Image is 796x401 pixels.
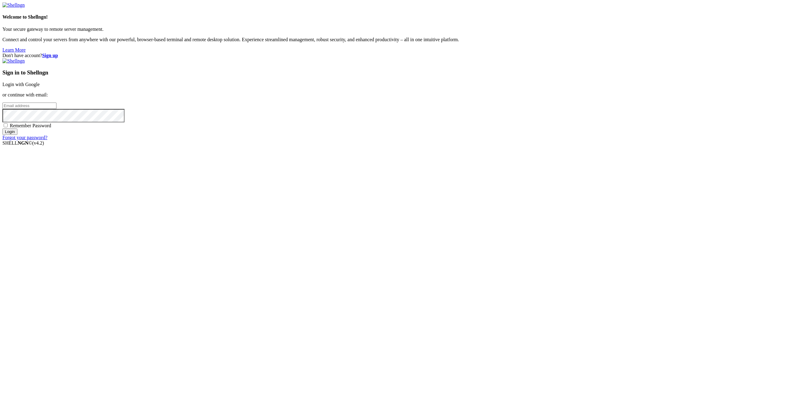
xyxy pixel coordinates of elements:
p: Your secure gateway to remote server management. [2,27,794,32]
div: Don't have account? [2,53,794,58]
input: Email address [2,103,56,109]
b: NGN [18,140,29,146]
span: Remember Password [10,123,51,128]
input: Login [2,128,17,135]
a: Learn More [2,47,26,52]
input: Remember Password [4,123,8,127]
img: Shellngn [2,58,25,64]
img: Shellngn [2,2,25,8]
a: Login with Google [2,82,40,87]
a: Forgot your password? [2,135,47,140]
span: 4.2.0 [32,140,44,146]
span: SHELL © [2,140,44,146]
a: Sign up [42,53,58,58]
h3: Sign in to Shellngn [2,69,794,76]
p: or continue with email: [2,92,794,98]
h4: Welcome to Shellngn! [2,14,794,20]
p: Connect and control your servers from anywhere with our powerful, browser-based terminal and remo... [2,37,794,42]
